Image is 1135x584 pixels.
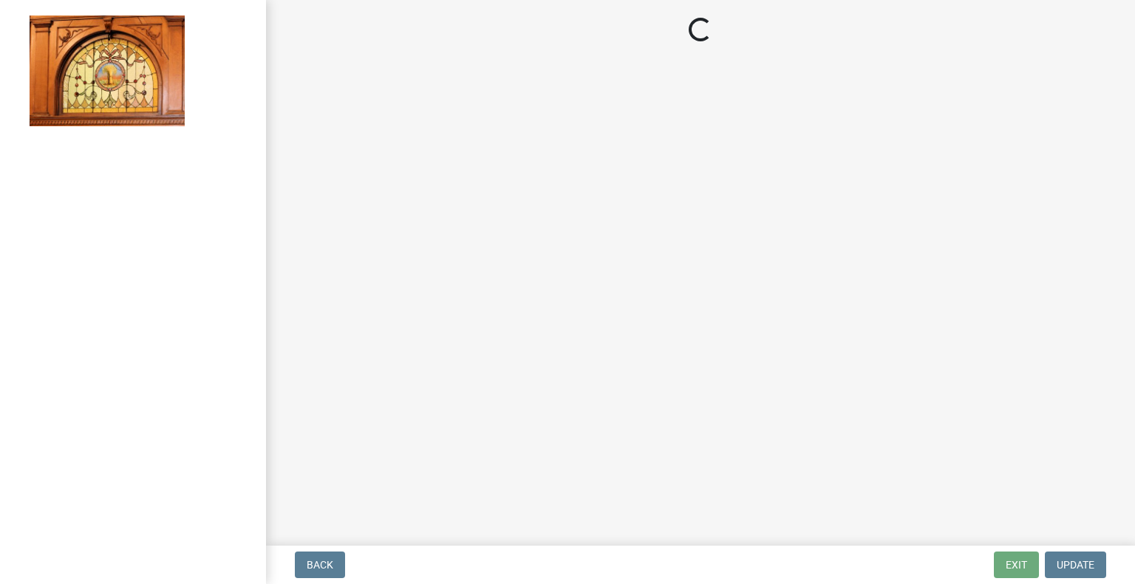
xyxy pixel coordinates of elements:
button: Update [1045,552,1106,578]
img: Jasper County, Indiana [30,16,185,126]
button: Exit [994,552,1039,578]
span: Update [1057,559,1094,571]
button: Back [295,552,345,578]
span: Back [307,559,333,571]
